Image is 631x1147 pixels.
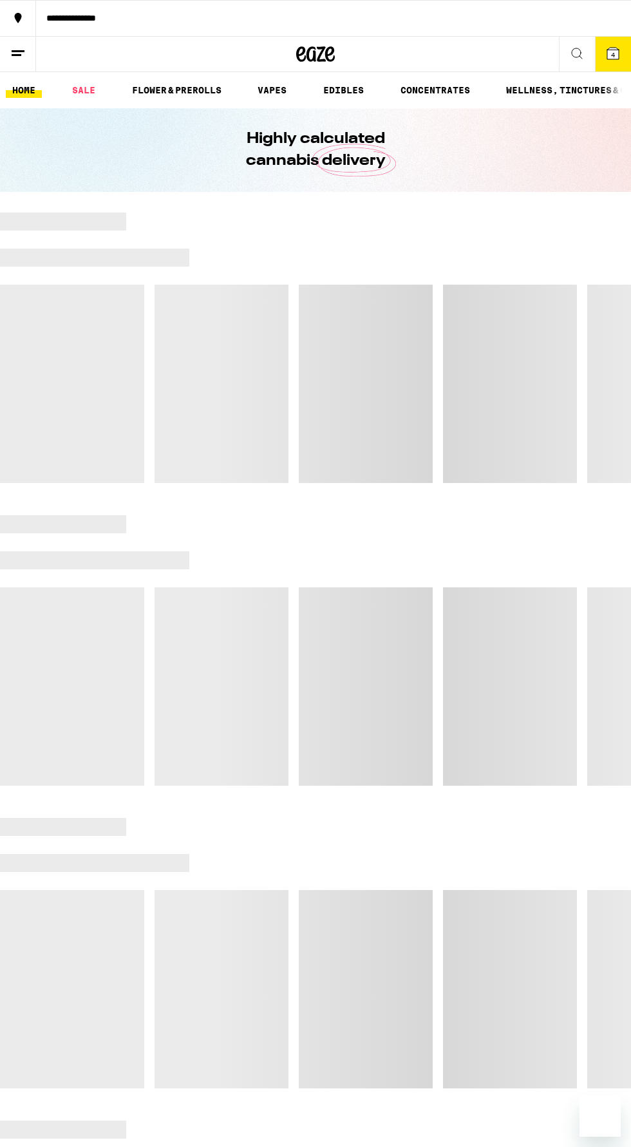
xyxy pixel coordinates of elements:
[209,128,422,172] h1: Highly calculated cannabis delivery
[579,1095,621,1137] iframe: Button to launch messaging window
[595,37,631,71] button: 4
[611,51,615,59] span: 4
[394,82,476,98] a: CONCENTRATES
[66,82,102,98] a: SALE
[317,82,370,98] a: EDIBLES
[126,82,228,98] a: FLOWER & PREROLLS
[6,82,42,98] a: HOME
[251,82,293,98] a: VAPES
